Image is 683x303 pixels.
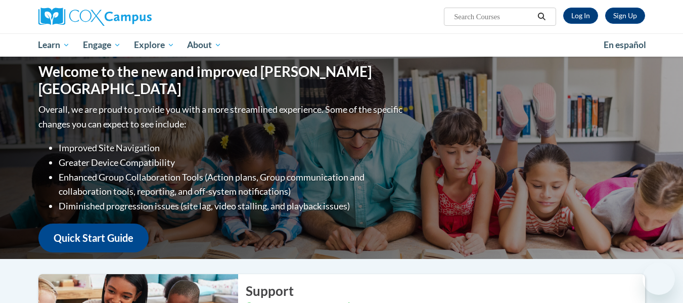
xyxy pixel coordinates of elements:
[563,8,598,24] a: Log In
[59,170,405,199] li: Enhanced Group Collaboration Tools (Action plans, Group communication and collaboration tools, re...
[246,282,645,300] h2: Support
[38,63,405,97] h1: Welcome to the new and improved [PERSON_NAME][GEOGRAPHIC_DATA]
[59,141,405,155] li: Improved Site Navigation
[59,155,405,170] li: Greater Device Compatibility
[59,199,405,213] li: Diminished progression issues (site lag, video stalling, and playback issues)
[127,33,181,57] a: Explore
[76,33,127,57] a: Engage
[605,8,645,24] a: Register
[32,33,77,57] a: Learn
[643,263,675,295] iframe: Button to launch messaging window
[604,39,646,50] span: En español
[134,39,174,51] span: Explore
[597,34,653,56] a: En español
[38,8,152,26] img: Cox Campus
[453,11,534,23] input: Search Courses
[38,224,149,252] a: Quick Start Guide
[83,39,121,51] span: Engage
[534,11,549,23] button: Search
[38,8,231,26] a: Cox Campus
[38,102,405,132] p: Overall, we are proud to provide you with a more streamlined experience. Some of the specific cha...
[23,33,660,57] div: Main menu
[180,33,228,57] a: About
[187,39,221,51] span: About
[38,39,70,51] span: Learn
